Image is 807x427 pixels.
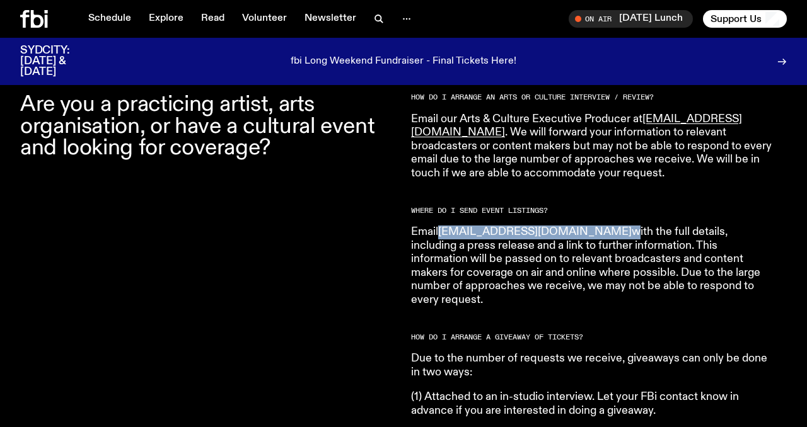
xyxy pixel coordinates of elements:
[569,10,693,28] button: On Air[DATE] Lunch
[411,113,774,181] p: Email our Arts & Culture Executive Producer at . We will forward your information to relevant bro...
[411,352,774,379] p: Due to the number of requests we receive, giveaways can only be done in two ways:
[411,225,774,307] p: Email with the full details, including a press release and a link to further information. This in...
[20,45,101,77] h3: SYDCITY: [DATE] & [DATE]
[194,10,232,28] a: Read
[20,94,396,159] p: Are you a practicing artist, arts organisation, or have a cultural event and looking for coverage?
[81,10,139,28] a: Schedule
[411,207,774,214] h2: WHERE DO I SEND EVENT LISTINGS?
[297,10,364,28] a: Newsletter
[291,56,516,67] p: fbi Long Weekend Fundraiser - Final Tickets Here!
[411,334,774,341] h2: HOW DO I ARRANGE A GIVEAWAY OF TICKETS?
[411,390,774,418] p: (1) Attached to an in-studio interview. Let your FBi contact know in advance if you are intereste...
[703,10,787,28] button: Support Us
[235,10,294,28] a: Volunteer
[411,94,774,101] h2: HOW DO I ARRANGE AN ARTS OR CULTURE INTERVIEW / REVIEW?
[711,13,762,25] span: Support Us
[438,226,632,237] a: [EMAIL_ADDRESS][DOMAIN_NAME]
[141,10,191,28] a: Explore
